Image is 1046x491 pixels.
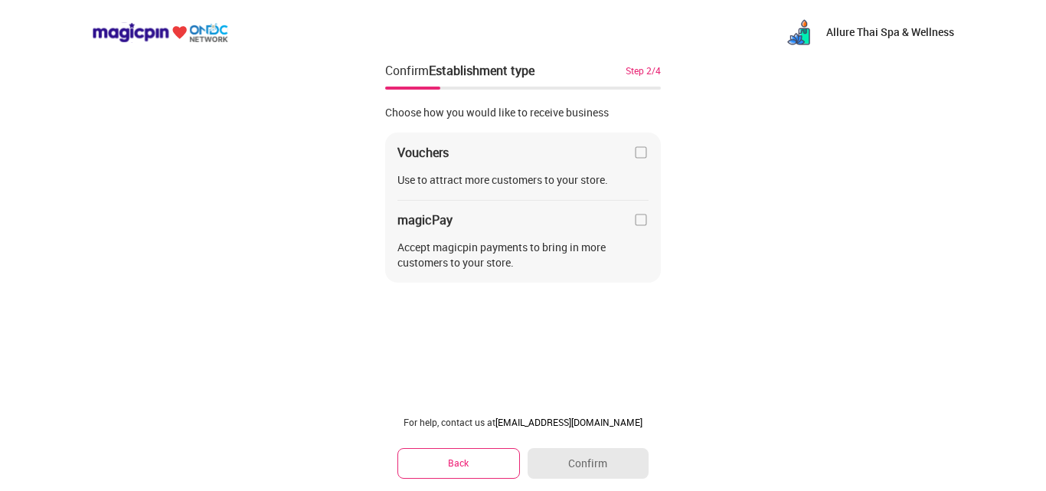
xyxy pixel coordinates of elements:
div: magicPay [397,212,453,227]
div: Use to attract more customers to your store. [397,172,649,188]
img: home-delivery-unchecked-checkbox-icon.f10e6f61.svg [633,145,649,160]
img: fYqj7LqSiUX7laSa_sun69l9qE3eVVcDSyHPaYEx5AcGQ1vwpz82dxdLqobGScDdJghfhY5tsDVmziE2T_gaGQzuvi4 [783,17,814,47]
img: home-delivery-unchecked-checkbox-icon.f10e6f61.svg [633,212,649,227]
div: Step 2/4 [626,64,661,77]
img: ondc-logo-new-small.8a59708e.svg [92,22,228,43]
div: Choose how you would like to receive business [385,105,661,120]
button: Confirm [528,448,649,479]
div: Establishment type [429,62,534,79]
div: Confirm [385,61,534,80]
div: Vouchers [397,145,449,160]
button: Back [397,448,520,478]
div: Accept magicpin payments to bring in more customers to your store. [397,240,649,270]
div: For help, contact us at [397,416,649,428]
a: [EMAIL_ADDRESS][DOMAIN_NAME] [495,416,642,428]
p: Allure Thai Spa & Wellness [826,25,954,40]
